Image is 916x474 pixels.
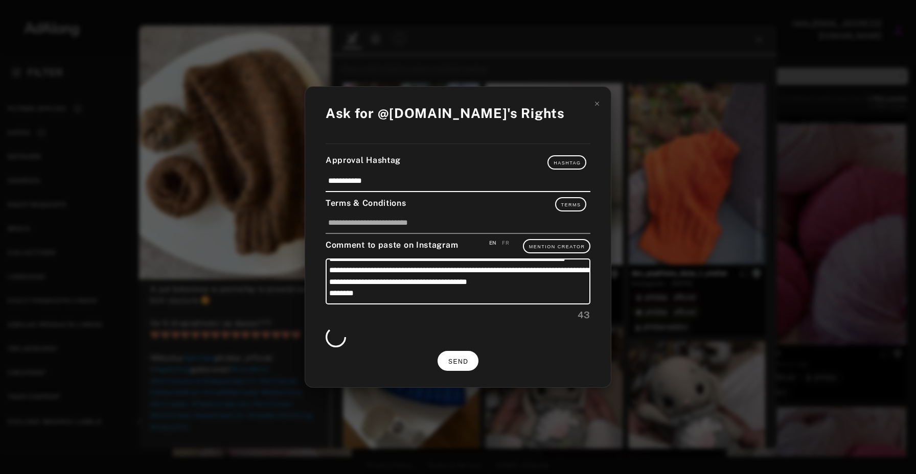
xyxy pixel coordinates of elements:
[529,244,585,249] span: Mention Creator
[547,155,586,170] button: Hashtag
[326,103,565,123] div: Ask for @[DOMAIN_NAME]'s Rights
[489,239,497,247] div: Save an english version of your comment
[326,197,590,211] div: Terms & Conditions
[438,351,478,371] button: SEND
[326,239,590,253] div: Comment to paste on Instagram
[326,154,590,170] div: Approval Hashtag
[561,202,581,207] span: Terms
[326,308,590,322] div: 43
[448,358,468,365] span: SEND
[555,197,587,211] button: Terms
[523,239,590,253] button: Mention Creator
[502,239,509,247] div: Save an french version of your comment
[865,425,916,474] iframe: Chat Widget
[865,425,916,474] div: Widget de chat
[554,160,581,165] span: Hashtag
